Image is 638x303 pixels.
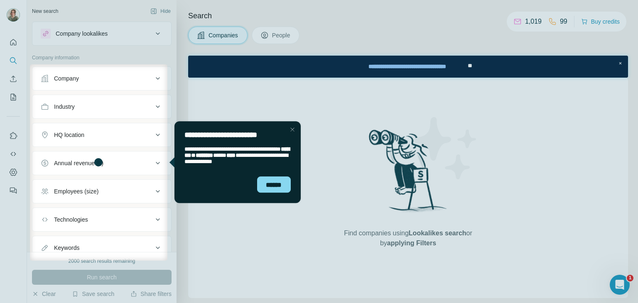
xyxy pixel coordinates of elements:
div: Annual revenue ($) [54,159,103,167]
button: Annual revenue ($) [32,153,171,173]
div: 2000 search results remaining [69,257,135,265]
div: Industry [54,103,75,111]
div: Company [54,74,79,83]
div: Technologies [54,215,88,224]
button: Keywords [32,238,171,258]
div: Close Step [428,3,436,12]
button: Company [32,68,171,88]
div: HQ location [54,131,84,139]
div: Upgrade plan for full access to Surfe [160,2,277,20]
button: Industry [32,97,171,117]
button: Technologies [32,210,171,230]
iframe: Tooltip [167,120,302,205]
button: Employees (size) [32,181,171,201]
button: HQ location [32,125,171,145]
div: Keywords [54,244,79,252]
div: Employees (size) [54,187,98,195]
